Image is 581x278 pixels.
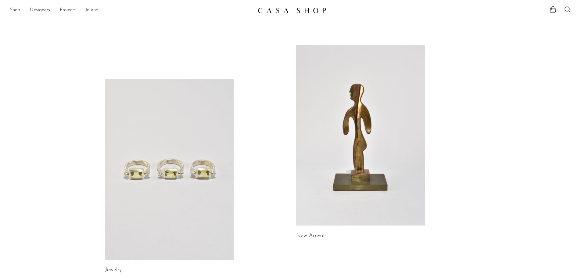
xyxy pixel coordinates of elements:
[85,6,100,14] a: Journal
[30,6,50,14] a: Designers
[10,5,253,16] nav: Desktop navigation
[60,6,76,14] a: Projects
[296,233,327,239] a: New Arrivals
[105,267,122,273] a: Jewelry
[10,6,20,14] a: Shop
[10,5,253,16] ul: NEW HEADER MENU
